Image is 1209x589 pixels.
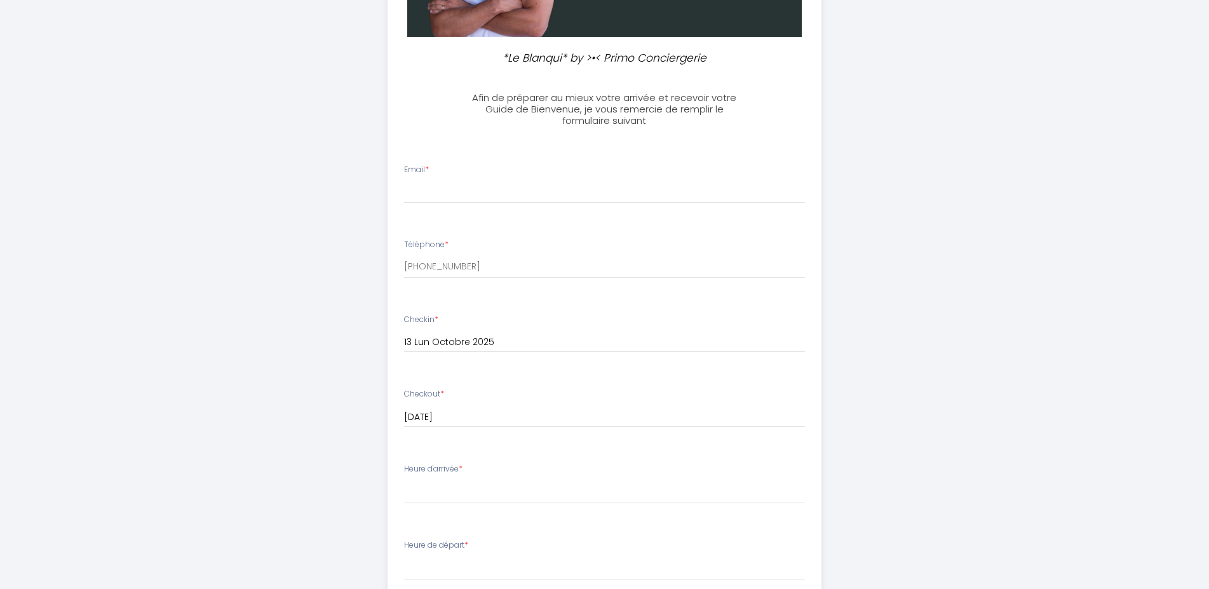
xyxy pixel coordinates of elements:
label: Email [404,164,429,176]
label: Checkout [404,388,444,400]
h3: Afin de préparer au mieux votre arrivée et recevoir votre Guide de Bienvenue, je vous remercie de... [463,92,746,126]
label: Checkin [404,314,438,326]
label: Heure d'arrivée [404,463,463,475]
p: *Le Blanqui* by >•< Primo Conciergerie [469,50,741,67]
label: Téléphone [404,239,449,251]
label: Heure de départ [404,539,468,552]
